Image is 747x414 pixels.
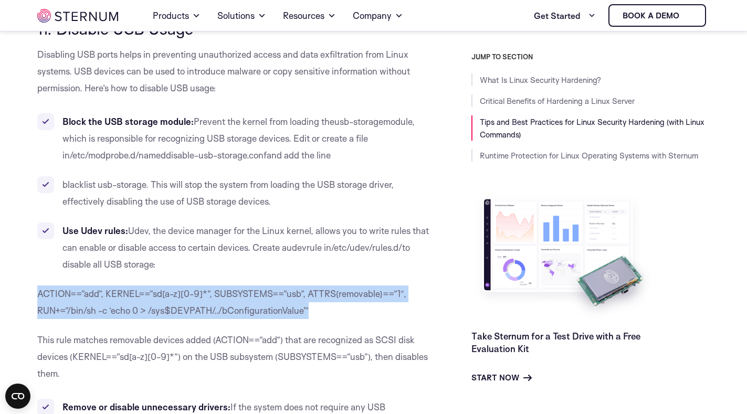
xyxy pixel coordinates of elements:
[72,351,178,362] span: KERNEL==”sd[a-z][0-9]*”
[307,242,331,253] span: rule in
[534,5,596,26] a: Get Started
[267,150,331,161] span: and add the line
[5,384,30,409] button: Open CMP widget
[139,150,166,161] span: named
[331,242,402,253] span: /etc/udev/rules.d/
[480,151,698,161] a: Runtime Protection for Linux Operating Systems with Sternum
[62,179,394,207] span: . This will stop the system from loading the USB storage driver, effectively disabling the use of...
[480,117,704,140] a: Tips and Best Practices for Linux Security Hardening (with Linux Commands)
[37,9,118,23] img: sternum iot
[62,225,128,236] b: Use Udev rules:
[37,334,415,362] span: ) that are recognized as SCSI disk devices (
[62,242,410,270] span: to disable all USB storage:
[334,116,383,127] span: usb-storage
[37,351,428,379] span: ), then disables them.
[215,334,280,345] span: ACTION==”add”
[153,1,201,30] a: Products
[37,288,406,316] span: ACTION==”add”, KERNEL==”sd[a-z][0-9]*”, SUBSYSTEMS==”usb”, ATTRS{removable}==”1″, RUN+=”/bin/sh -...
[480,75,601,85] a: What Is Linux Security Hardening?
[62,116,415,161] span: module, which is responsible for recognizing USB storage devices. Edit or create a file in
[70,150,139,161] span: /etc/modprobe.d/
[287,242,307,253] span: udev
[62,179,146,190] span: blacklist usb-storage
[608,4,706,27] a: Book a demo
[471,331,640,354] a: Take Sternum for a Test Drive with a Free Evaluation Kit
[37,334,215,345] span: This rule matches removable devices added (
[683,12,692,20] img: sternum iot
[178,351,278,362] span: ) on the USB subsystem (
[480,96,635,106] a: Critical Benefits of Hardening a Linux Server
[471,191,655,322] img: Take Sternum for a Test Drive with a Free Evaluation Kit
[283,1,336,30] a: Resources
[62,225,429,253] span: Udev, the device manager for the Linux kernel, allows you to write rules that can enable or disab...
[278,351,368,362] span: SUBSYSTEMS==”usb”
[471,371,532,384] a: Start Now
[471,52,710,61] h3: JUMP TO SECTION
[62,116,194,127] b: Block the USB storage module:
[62,401,230,412] b: Remove or disable unnecessary drivers:
[166,150,267,161] span: disable-usb-storage.conf
[217,1,266,30] a: Solutions
[353,1,403,30] a: Company
[37,49,410,93] span: Disabling USB ports helps in preventing unauthorized access and data exfiltration from Linux syst...
[194,116,334,127] span: Prevent the kernel from loading the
